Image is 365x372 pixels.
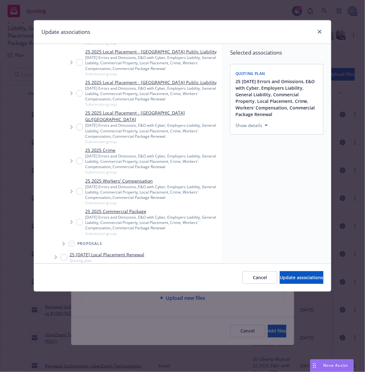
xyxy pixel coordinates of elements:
[85,231,220,236] span: Submission group
[242,271,277,284] button: Cancel
[85,208,220,215] a: 25 2025 Commercial Package
[280,271,324,284] button: Update associations
[85,153,220,169] div: [DATE] Errors and Omissions, E&O with Cyber, Employers Liability, General Liability, Commercial P...
[69,251,144,258] a: 25 [DATE] Local Placement Renewal
[85,109,220,123] a: 25 2025 Local Placement - [GEOGRAPHIC_DATA] GL/[GEOGRAPHIC_DATA]
[310,359,354,372] button: Nova Assist
[316,28,324,35] a: close
[85,215,220,231] div: [DATE] Errors and Omissions, E&O with Cyber, Employers Liability, General Liability, Commercial P...
[85,71,220,77] span: Submission group
[41,28,90,36] h1: Update associations
[85,178,220,184] a: 25 2025 Workers' Compensation
[230,49,324,56] span: Selected associations
[85,123,220,139] div: [DATE] Errors and Omissions, E&O with Cyber, Employers Liability, General Liability, Commercial P...
[85,48,220,55] a: 25 2025 Local Placement - [GEOGRAPHIC_DATA] Public Liability
[85,79,220,86] a: 25 2025 Local Placement - [GEOGRAPHIC_DATA] Public Liability
[85,169,220,175] span: Submission group
[311,360,318,372] div: Drag to move
[85,184,220,200] div: [DATE] Errors and Omissions, E&O with Cyber, Employers Liability, General Liability, Commercial P...
[77,242,102,246] span: Proposals
[85,86,220,102] div: [DATE] Errors and Omissions, E&O with Cyber, Employers Liability, General Liability, Commercial P...
[85,147,220,153] a: 25 2025 Crime
[85,200,220,205] span: Submission group
[280,274,324,280] span: Update associations
[85,139,220,144] span: Submission group
[324,363,348,368] span: Nova Assist
[233,122,270,129] button: Show details
[85,55,220,71] div: [DATE] Errors and Omissions, E&O with Cyber, Employers Liability, General Liability, Commercial P...
[253,274,267,280] span: Cancel
[235,71,265,76] span: Quoting plan
[69,258,144,263] span: Quoting plan
[85,102,220,107] span: Submission group
[235,78,319,118] button: 25 [DATE] Errors and Omissions, E&O with Cyber, Employers Liability, General Liability, Commercia...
